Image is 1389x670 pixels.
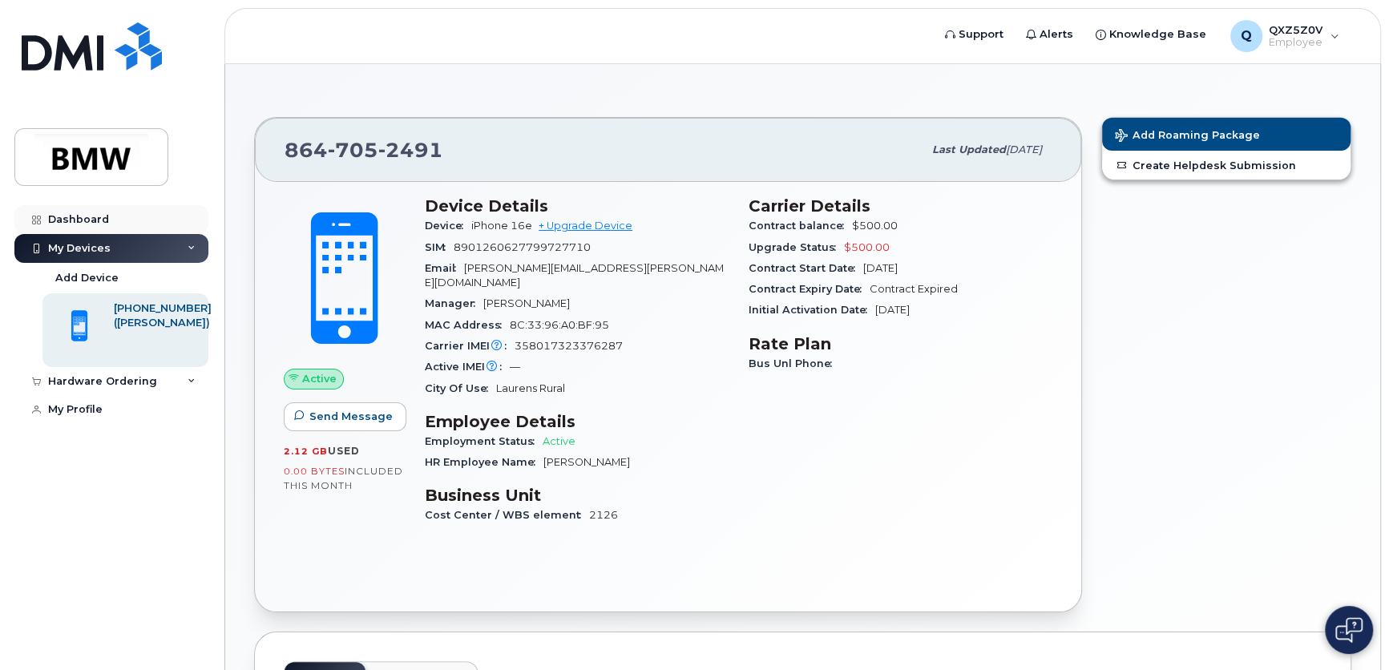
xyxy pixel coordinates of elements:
[1102,151,1351,180] a: Create Helpdesk Submission
[425,262,724,289] span: [PERSON_NAME][EMAIL_ADDRESS][PERSON_NAME][DOMAIN_NAME]
[425,297,483,309] span: Manager
[285,138,443,162] span: 864
[589,509,618,521] span: 2126
[875,304,910,316] span: [DATE]
[425,456,543,468] span: HR Employee Name
[749,241,844,253] span: Upgrade Status
[543,435,575,447] span: Active
[328,445,360,457] span: used
[1115,129,1260,144] span: Add Roaming Package
[302,371,337,386] span: Active
[749,262,863,274] span: Contract Start Date
[749,334,1053,353] h3: Rate Plan
[425,262,464,274] span: Email
[425,220,471,232] span: Device
[515,340,623,352] span: 358017323376287
[425,435,543,447] span: Employment Status
[932,143,1006,155] span: Last updated
[425,486,729,505] h3: Business Unit
[749,220,852,232] span: Contract balance
[284,446,328,457] span: 2.12 GB
[425,241,454,253] span: SIM
[749,196,1053,216] h3: Carrier Details
[1102,118,1351,151] button: Add Roaming Package
[425,319,510,331] span: MAC Address
[1006,143,1042,155] span: [DATE]
[378,138,443,162] span: 2491
[425,361,510,373] span: Active IMEI
[496,382,565,394] span: Laurens Rural
[425,412,729,431] h3: Employee Details
[510,361,520,373] span: —
[852,220,898,232] span: $500.00
[425,340,515,352] span: Carrier IMEI
[284,402,406,431] button: Send Message
[328,138,378,162] span: 705
[471,220,532,232] span: iPhone 16e
[1335,617,1363,643] img: Open chat
[749,357,840,369] span: Bus Unl Phone
[454,241,591,253] span: 8901260627799727710
[539,220,632,232] a: + Upgrade Device
[284,466,345,477] span: 0.00 Bytes
[749,304,875,316] span: Initial Activation Date
[863,262,898,274] span: [DATE]
[844,241,890,253] span: $500.00
[483,297,570,309] span: [PERSON_NAME]
[425,382,496,394] span: City Of Use
[510,319,609,331] span: 8C:33:96:A0:BF:95
[870,283,958,295] span: Contract Expired
[749,283,870,295] span: Contract Expiry Date
[425,509,589,521] span: Cost Center / WBS element
[425,196,729,216] h3: Device Details
[309,409,393,424] span: Send Message
[543,456,630,468] span: [PERSON_NAME]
